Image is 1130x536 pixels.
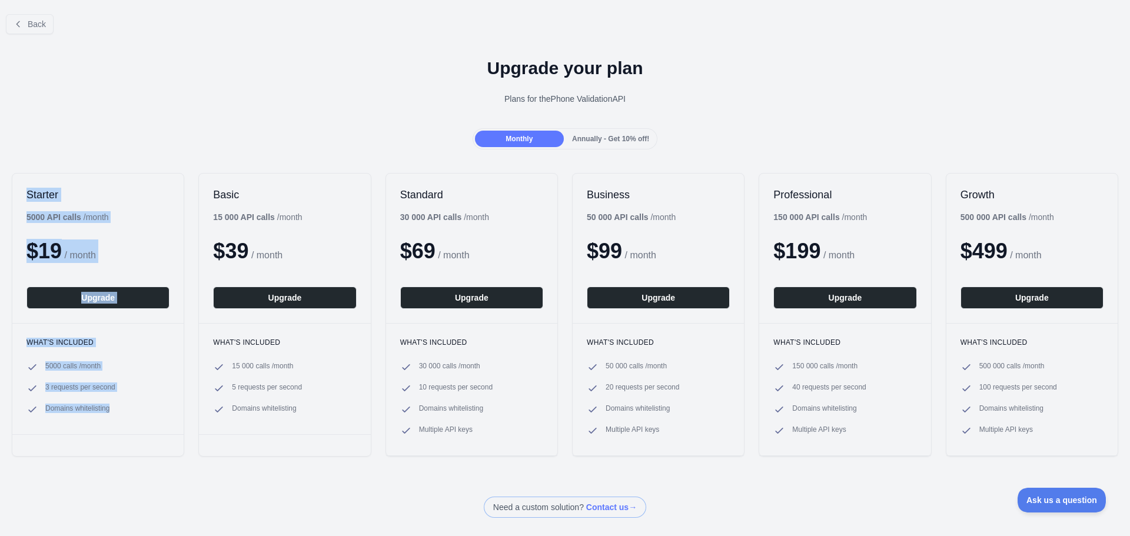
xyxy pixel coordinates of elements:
[400,212,462,222] b: 30 000 API calls
[587,239,622,263] span: $ 99
[587,188,730,202] h2: Business
[587,211,676,223] div: / month
[773,212,839,222] b: 150 000 API calls
[1018,488,1106,512] iframe: Toggle Customer Support
[773,239,820,263] span: $ 199
[587,212,649,222] b: 50 000 API calls
[400,188,543,202] h2: Standard
[773,188,916,202] h2: Professional
[773,211,867,223] div: / month
[400,211,489,223] div: / month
